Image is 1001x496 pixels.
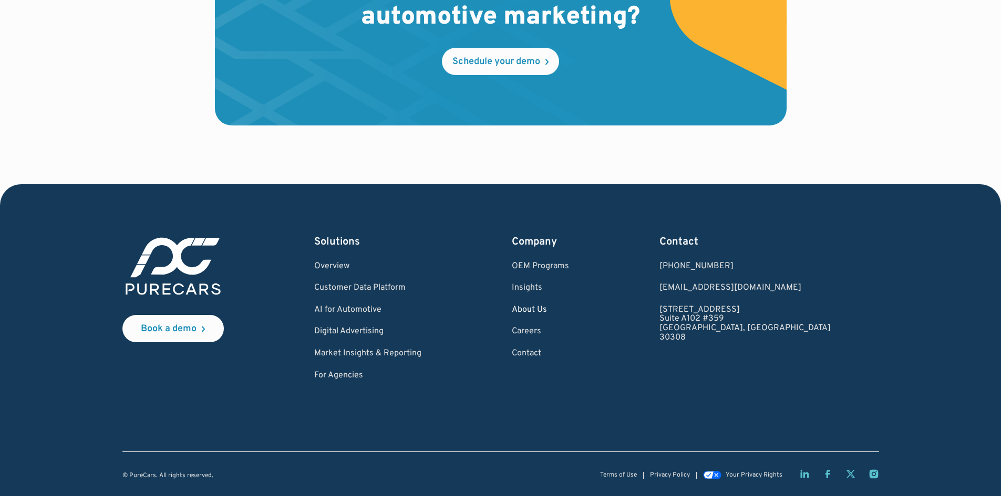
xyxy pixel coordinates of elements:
a: Market Insights & Reporting [314,349,421,358]
a: OEM Programs [512,262,569,271]
a: Email us [659,283,831,293]
a: Your Privacy Rights [703,472,782,479]
div: Schedule your demo [452,57,540,67]
a: For Agencies [314,371,421,381]
a: AI for Automotive [314,305,421,315]
a: Digital Advertising [314,327,421,336]
div: Solutions [314,235,421,249]
a: Privacy Policy [650,472,690,479]
a: Overview [314,262,421,271]
img: purecars logo [122,235,224,298]
div: Book a demo [141,324,197,334]
a: Schedule your demo [442,48,559,75]
a: Careers [512,327,569,336]
a: LinkedIn page [799,469,810,479]
a: [STREET_ADDRESS]Suite A102 #359[GEOGRAPHIC_DATA], [GEOGRAPHIC_DATA]30308 [659,305,831,342]
a: About Us [512,305,569,315]
div: © PureCars. All rights reserved. [122,472,213,479]
div: [PHONE_NUMBER] [659,262,831,271]
a: Facebook page [822,469,833,479]
a: Contact [512,349,569,358]
div: Company [512,235,569,249]
a: Terms of Use [600,472,637,479]
a: Book a demo [122,315,224,342]
div: Your Privacy Rights [726,472,782,479]
a: Twitter X page [845,469,856,479]
a: Insights [512,283,569,293]
a: Instagram page [869,469,879,479]
a: Customer Data Platform [314,283,421,293]
div: Contact [659,235,831,249]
